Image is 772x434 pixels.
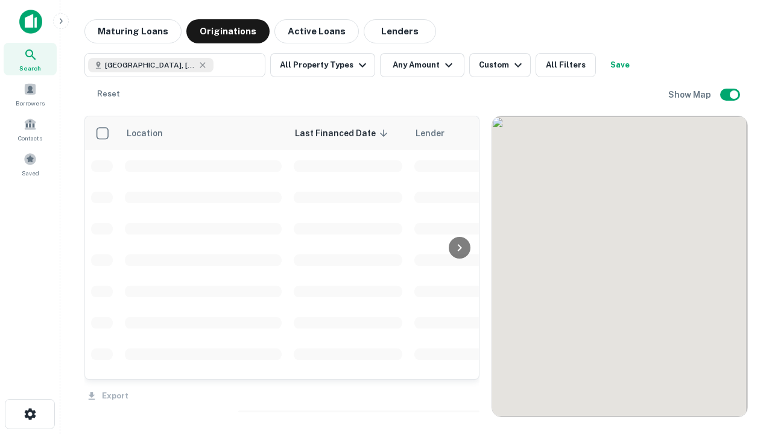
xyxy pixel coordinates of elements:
button: Originations [186,19,270,43]
img: capitalize-icon.png [19,10,42,34]
span: [GEOGRAPHIC_DATA], [GEOGRAPHIC_DATA] [105,60,195,71]
div: Custom [479,58,525,72]
span: Last Financed Date [295,126,391,140]
span: Search [19,63,41,73]
button: Save your search to get updates of matches that match your search criteria. [601,53,639,77]
a: Borrowers [4,78,57,110]
span: Borrowers [16,98,45,108]
button: Active Loans [274,19,359,43]
span: Lender [416,126,445,140]
a: Saved [4,148,57,180]
span: Saved [22,168,39,178]
button: Lenders [364,19,436,43]
span: Location [126,126,179,140]
th: Lender [408,116,601,150]
button: All Property Types [270,53,375,77]
button: Reset [89,82,128,106]
button: Custom [469,53,531,77]
th: Location [119,116,288,150]
a: Search [4,43,57,75]
button: Maturing Loans [84,19,182,43]
a: Contacts [4,113,57,145]
span: Contacts [18,133,42,143]
h6: Show Map [668,88,713,101]
button: All Filters [536,53,596,77]
button: Any Amount [380,53,464,77]
th: Last Financed Date [288,116,408,150]
iframe: Chat Widget [712,299,772,357]
div: 0 0 [492,116,747,417]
